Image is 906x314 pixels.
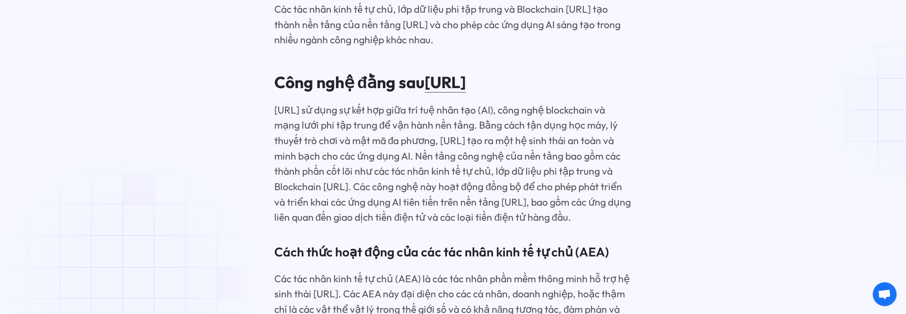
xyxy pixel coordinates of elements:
font: [URL] sử dụng sự kết hợp giữa trí tuệ nhân tạo (AI), công nghệ blockchain và mạng lưới phi tập tr... [274,104,631,223]
a: Open chat [873,282,896,306]
font: Công nghệ đằng sau [274,72,425,92]
a: [URL] [425,72,466,92]
font: Cách thức hoạt động của các tác nhân kinh tế tự chủ (AEA) [274,244,609,260]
